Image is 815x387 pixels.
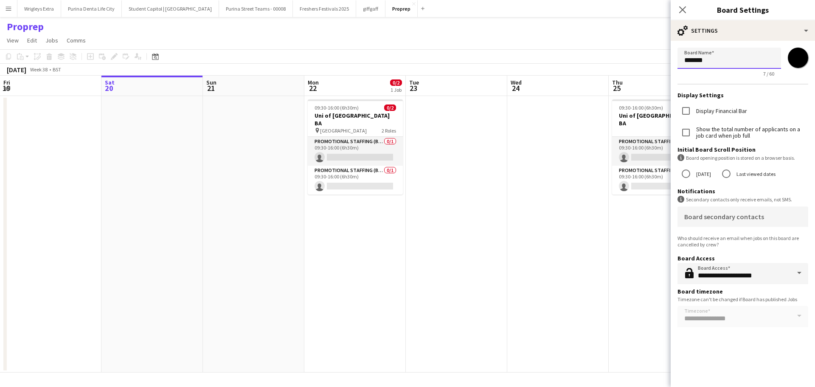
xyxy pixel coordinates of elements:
span: Fri [3,79,10,86]
span: 25 [611,83,623,93]
button: Purina Denta Life City [61,0,122,17]
app-job-card: 09:30-16:00 (6h30m)0/2Uni of [GEOGRAPHIC_DATA] BA2 RolesPromotional Staffing (Brand Ambassadors)0... [612,99,707,195]
h3: Uni of [GEOGRAPHIC_DATA] BA [308,112,403,127]
h3: Board timezone [677,288,808,295]
span: 2 Roles [382,127,396,134]
span: Sun [206,79,216,86]
div: BST [53,66,61,73]
a: Edit [24,35,40,46]
h1: Proprep [7,20,44,33]
span: 09:30-16:00 (6h30m) [315,105,359,111]
span: View [7,37,19,44]
a: View [3,35,22,46]
button: giffgaff [356,0,385,17]
h3: Notifications [677,187,808,195]
span: 23 [408,83,419,93]
label: Display Financial Bar [694,108,747,114]
div: Board opening position is stored on a browser basis. [677,154,808,161]
div: 1 Job [391,87,402,93]
span: Edit [27,37,37,44]
label: Last viewed dates [735,167,776,181]
span: 22 [306,83,319,93]
app-card-role: Promotional Staffing (Brand Ambassadors)0/109:30-16:00 (6h30m) [612,166,707,195]
app-card-role: Promotional Staffing (Brand Ambassadors)0/109:30-16:00 (6h30m) [612,137,707,166]
h3: Board Settings [671,4,815,15]
span: [GEOGRAPHIC_DATA] [320,127,367,134]
div: Secondary contacts only receive emails, not SMS. [677,196,808,203]
span: 09:30-16:00 (6h30m) [619,105,663,111]
h3: Uni of [GEOGRAPHIC_DATA] BA [612,112,707,127]
span: Tue [409,79,419,86]
span: Week 38 [28,66,49,73]
button: Proprep [385,0,418,17]
span: 21 [205,83,216,93]
h3: Display Settings [677,91,808,99]
span: 7 / 60 [756,71,781,77]
button: Student Capitol | [GEOGRAPHIC_DATA] [122,0,219,17]
span: 0/2 [390,79,402,86]
span: Thu [612,79,623,86]
app-card-role: Promotional Staffing (Brand Ambassadors)0/109:30-16:00 (6h30m) [308,166,403,195]
label: [DATE] [694,167,711,181]
a: Jobs [42,35,62,46]
label: Show the total number of applicants on a job card when job full [694,126,808,139]
span: Sat [105,79,115,86]
app-job-card: 09:30-16:00 (6h30m)0/2Uni of [GEOGRAPHIC_DATA] BA [GEOGRAPHIC_DATA]2 RolesPromotional Staffing (B... [308,99,403,195]
span: Wed [511,79,522,86]
span: 20 [104,83,115,93]
mat-label: Board secondary contacts [684,212,764,221]
app-card-role: Promotional Staffing (Brand Ambassadors)0/109:30-16:00 (6h30m) [308,137,403,166]
div: Settings [671,20,815,41]
div: [DATE] [7,65,26,74]
span: Mon [308,79,319,86]
button: Purina Street Teams - 00008 [219,0,293,17]
span: 19 [2,83,10,93]
div: Who should receive an email when jobs on this board are cancelled by crew? [677,235,808,248]
button: Wrigleys Extra [17,0,61,17]
h3: Initial Board Scroll Position [677,146,808,153]
button: Freshers Festivals 2025 [293,0,356,17]
span: 24 [509,83,522,93]
span: Jobs [45,37,58,44]
span: 0/2 [384,105,396,111]
span: Comms [67,37,86,44]
div: Timezone can't be changed if Board has published Jobs [677,296,808,302]
a: Comms [63,35,89,46]
h3: Board Access [677,254,808,262]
